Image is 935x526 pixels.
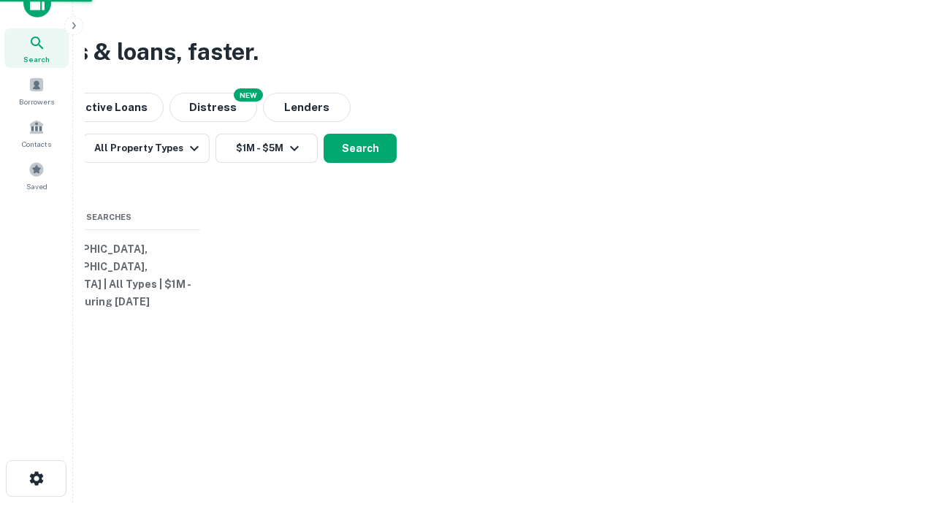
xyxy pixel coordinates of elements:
span: Saved [26,180,47,192]
button: All Property Types [83,134,210,163]
button: Search [324,134,397,163]
a: Saved [4,156,69,195]
button: Search distressed loans with lien and other non-mortgage details. [169,93,257,122]
iframe: Chat Widget [862,409,935,479]
span: Borrowers [19,96,54,107]
button: Active Loans [61,93,164,122]
button: Lenders [263,93,351,122]
button: $1M - $5M [215,134,318,163]
div: NEW [234,88,263,102]
span: Search [23,53,50,65]
a: Contacts [4,113,69,153]
a: Borrowers [4,71,69,110]
span: Contacts [22,138,51,150]
a: Search [4,28,69,68]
